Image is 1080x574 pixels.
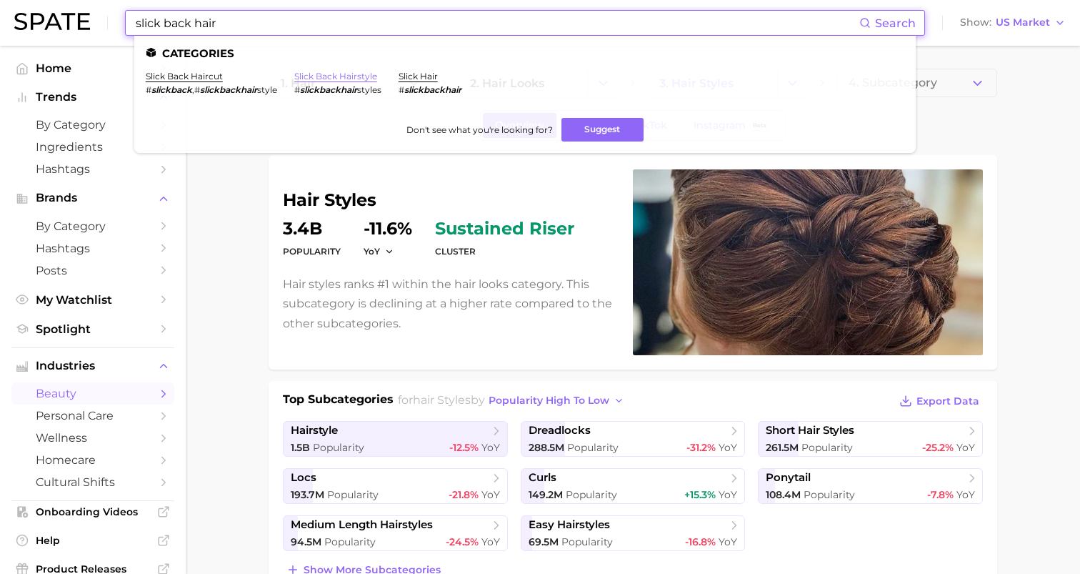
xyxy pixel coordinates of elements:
p: Hair styles ranks #1 within the hair looks category. This subcategory is declining at a higher ra... [283,274,616,333]
span: Popularity [566,488,617,501]
em: slickbackhair [300,84,357,95]
a: dreadlocks288.5m Popularity-31.2% YoY [521,421,746,457]
span: curls [529,471,556,485]
span: US Market [996,19,1050,26]
a: slick back haircut [146,71,223,81]
span: popularity high to low [489,395,609,407]
a: Posts [11,259,174,282]
h1: Top Subcategories [283,391,394,412]
span: Popularity [313,441,364,454]
span: Search [875,16,916,30]
span: Export Data [916,395,979,407]
span: hairstyle [291,424,338,437]
input: Search here for a brand, industry, or ingredient [134,11,859,35]
a: hairstyle1.5b Popularity-12.5% YoY [283,421,508,457]
a: slick back hairstyle [294,71,377,81]
a: Onboarding Videos [11,501,174,523]
span: Industries [36,360,150,372]
span: YoY [719,441,737,454]
span: easy hairstyles [529,518,610,532]
span: -24.5% [446,535,479,548]
span: -7.8% [927,488,954,501]
span: Popularity [324,535,376,548]
button: YoY [364,245,394,257]
dt: cluster [435,243,574,260]
span: YoY [719,535,737,548]
a: cultural shifts [11,471,174,493]
a: Help [11,530,174,551]
span: Popularity [801,441,853,454]
span: 288.5m [529,441,564,454]
span: Hashtags [36,242,150,255]
span: 261.5m [766,441,799,454]
a: locs193.7m Popularity-21.8% YoY [283,468,508,504]
span: -16.8% [685,535,716,548]
a: curls149.2m Popularity+15.3% YoY [521,468,746,504]
span: YoY [481,535,500,548]
h1: hair styles [283,192,616,209]
span: Spotlight [36,322,150,336]
dd: 3.4b [283,220,341,237]
a: slick hair [399,71,438,81]
em: slickbackhair [200,84,257,95]
span: # [294,84,300,95]
span: Show [960,19,991,26]
span: Brands [36,192,150,204]
span: Ingredients [36,140,150,154]
span: homecare [36,453,150,467]
span: Popularity [561,535,613,548]
span: # [146,84,151,95]
span: medium length hairstyles [291,518,433,532]
a: Ingredients [11,136,174,158]
a: by Category [11,114,174,136]
li: Categories [146,47,904,59]
span: by Category [36,118,150,132]
em: slickbackhair [404,84,461,95]
button: ShowUS Market [956,14,1069,32]
span: # [399,84,404,95]
button: Export Data [896,391,983,411]
button: popularity high to low [485,391,629,410]
span: locs [291,471,316,485]
span: 149.2m [529,488,563,501]
span: Posts [36,264,150,277]
span: cultural shifts [36,475,150,489]
span: YoY [956,441,975,454]
span: Popularity [804,488,855,501]
button: Industries [11,355,174,377]
span: -12.5% [449,441,479,454]
span: Popularity [567,441,619,454]
span: for by [398,393,629,407]
a: ponytail108.4m Popularity-7.8% YoY [758,468,983,504]
dd: -11.6% [364,220,412,237]
span: Help [36,534,150,547]
span: wellness [36,431,150,445]
a: short hair styles261.5m Popularity-25.2% YoY [758,421,983,457]
button: Brands [11,187,174,209]
a: Hashtags [11,158,174,180]
a: wellness [11,427,174,449]
a: Spotlight [11,318,174,340]
span: 108.4m [766,488,801,501]
span: short hair styles [766,424,854,437]
button: 4. Subcategory [836,69,997,97]
a: beauty [11,382,174,405]
span: by Category [36,219,150,233]
span: YoY [364,245,380,257]
span: ponytail [766,471,811,485]
a: My Watchlist [11,289,174,311]
span: Hashtags [36,162,150,176]
span: beauty [36,387,150,400]
a: Home [11,57,174,79]
a: homecare [11,449,174,471]
span: 94.5m [291,535,321,548]
span: dreadlocks [529,424,591,437]
dt: Popularity [283,243,341,260]
span: YoY [481,441,500,454]
span: Trends [36,91,150,104]
span: -31.2% [686,441,716,454]
a: personal care [11,405,174,427]
span: 1.5b [291,441,310,454]
span: Popularity [327,488,379,501]
img: SPATE [14,13,90,30]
